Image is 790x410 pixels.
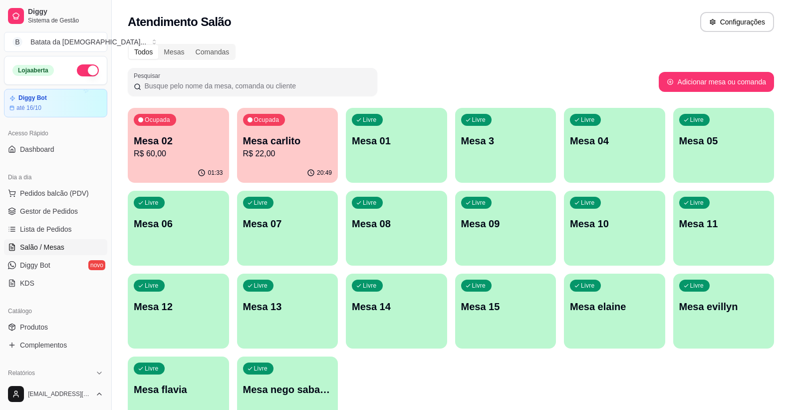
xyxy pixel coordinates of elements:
[145,365,159,373] p: Livre
[679,134,769,148] p: Mesa 05
[570,134,659,148] p: Mesa 04
[254,116,279,124] p: Ocupada
[4,89,107,117] a: Diggy Botaté 16/10
[461,217,550,231] p: Mesa 09
[659,72,774,92] button: Adicionar mesa ou comanda
[472,116,486,124] p: Livre
[77,64,99,76] button: Alterar Status
[564,191,665,266] button: LivreMesa 10
[4,169,107,185] div: Dia a dia
[12,37,22,47] span: B
[455,108,556,183] button: LivreMesa 3
[254,282,268,290] p: Livre
[254,365,268,373] p: Livre
[134,71,164,80] label: Pesquisar
[4,4,107,28] a: DiggySistema de Gestão
[20,340,67,350] span: Complementos
[581,282,595,290] p: Livre
[128,274,229,349] button: LivreMesa 12
[4,382,107,406] button: [EMAIL_ADDRESS][DOMAIN_NAME]
[16,104,41,112] article: até 16/10
[570,217,659,231] p: Mesa 10
[690,116,704,124] p: Livre
[20,224,72,234] span: Lista de Pedidos
[564,108,665,183] button: LivreMesa 04
[4,257,107,273] a: Diggy Botnovo
[4,32,107,52] button: Select a team
[581,116,595,124] p: Livre
[363,116,377,124] p: Livre
[679,217,769,231] p: Mesa 11
[673,108,775,183] button: LivreMesa 05
[190,45,235,59] div: Comandas
[4,185,107,201] button: Pedidos balcão (PDV)
[690,199,704,207] p: Livre
[461,300,550,314] p: Mesa 15
[20,278,34,288] span: KDS
[4,141,107,157] a: Dashboard
[4,221,107,237] a: Lista de Pedidos
[145,116,170,124] p: Ocupada
[352,300,441,314] p: Mesa 14
[20,206,78,216] span: Gestor de Pedidos
[30,37,146,47] div: Batata da [DEMOGRAPHIC_DATA] ...
[8,369,35,377] span: Relatórios
[363,199,377,207] p: Livre
[145,282,159,290] p: Livre
[346,191,447,266] button: LivreMesa 08
[243,148,332,160] p: R$ 22,00
[134,300,223,314] p: Mesa 12
[570,300,659,314] p: Mesa elaine
[352,217,441,231] p: Mesa 08
[145,199,159,207] p: Livre
[4,239,107,255] a: Salão / Mesas
[4,203,107,219] a: Gestor de Pedidos
[673,191,775,266] button: LivreMesa 11
[581,199,595,207] p: Livre
[243,134,332,148] p: Mesa carlito
[352,134,441,148] p: Mesa 01
[134,217,223,231] p: Mesa 06
[237,108,338,183] button: OcupadaMesa carlitoR$ 22,0020:49
[128,191,229,266] button: LivreMesa 06
[472,282,486,290] p: Livre
[28,390,91,398] span: [EMAIL_ADDRESS][DOMAIN_NAME]
[700,12,774,32] button: Configurações
[455,274,556,349] button: LivreMesa 15
[243,300,332,314] p: Mesa 13
[243,217,332,231] p: Mesa 07
[317,169,332,177] p: 20:49
[346,108,447,183] button: LivreMesa 01
[128,14,231,30] h2: Atendimento Salão
[4,303,107,319] div: Catálogo
[134,148,223,160] p: R$ 60,00
[128,108,229,183] button: OcupadaMesa 02R$ 60,0001:33
[243,383,332,397] p: Mesa nego sabado
[4,125,107,141] div: Acesso Rápido
[237,191,338,266] button: LivreMesa 07
[237,274,338,349] button: LivreMesa 13
[129,45,158,59] div: Todos
[690,282,704,290] p: Livre
[28,16,103,24] span: Sistema de Gestão
[134,134,223,148] p: Mesa 02
[158,45,190,59] div: Mesas
[4,319,107,335] a: Produtos
[4,275,107,291] a: KDS
[4,337,107,353] a: Complementos
[134,383,223,397] p: Mesa flavia
[472,199,486,207] p: Livre
[346,274,447,349] button: LivreMesa 14
[679,300,769,314] p: Mesa evillyn
[363,282,377,290] p: Livre
[208,169,223,177] p: 01:33
[141,81,371,91] input: Pesquisar
[20,188,89,198] span: Pedidos balcão (PDV)
[18,94,47,102] article: Diggy Bot
[20,144,54,154] span: Dashboard
[12,65,54,76] div: Loja aberta
[28,7,103,16] span: Diggy
[20,242,64,252] span: Salão / Mesas
[673,274,775,349] button: LivreMesa evillyn
[20,260,50,270] span: Diggy Bot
